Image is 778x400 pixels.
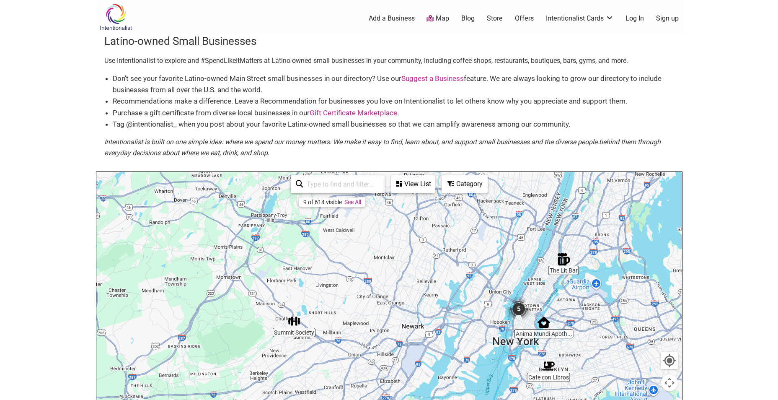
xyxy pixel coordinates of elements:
[104,34,674,49] h3: Latino-owned Small Businesses
[426,14,449,23] a: Map
[310,109,397,117] a: Gift Certificate Marketplace
[539,356,558,376] div: Cafe con Libros
[487,14,503,23] a: Store
[534,313,553,332] div: Anima Mundi Apothecary
[546,14,614,23] a: Intentionalist Cards
[291,175,385,193] div: Type to search and filter
[461,14,475,23] a: Blog
[442,176,487,192] div: Category
[401,74,464,83] a: Suggest a Business
[284,312,304,331] div: Summit Society
[96,3,136,31] img: Intentionalist
[515,14,534,23] a: Offers
[626,14,644,23] a: Log In
[661,374,678,391] button: Map camera controls
[344,199,361,205] a: See All
[303,199,342,205] div: 9 of 614 visible
[391,175,435,193] div: See a list of the visible businesses
[369,14,415,23] a: Add a Business
[113,107,674,119] li: Purchase a gift certificate from diverse local businesses in our .
[554,249,573,269] div: The Lit Bar
[442,175,488,193] div: Filter by category
[104,55,674,66] p: Use Intentionalist to explore and #SpendLikeItMatters at Latino-owned small businesses in your co...
[661,352,678,369] button: Your Location
[503,293,535,325] div: 5
[656,14,679,23] a: Sign up
[113,73,674,96] li: Don’t see your favorite Latino-owned Main Street small businesses in our directory? Use our featu...
[113,96,674,107] li: Recommendations make a difference. Leave a Recommendation for businesses you love on Intentionali...
[113,119,674,130] li: Tag @intentionalist_ when you post about your favorite Latinx-owned small businesses so that we c...
[303,176,380,192] input: Type to find and filter...
[392,176,434,192] div: View List
[104,138,661,157] em: Intentionalist is built on one simple idea: where we spend our money matters. We make it easy to ...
